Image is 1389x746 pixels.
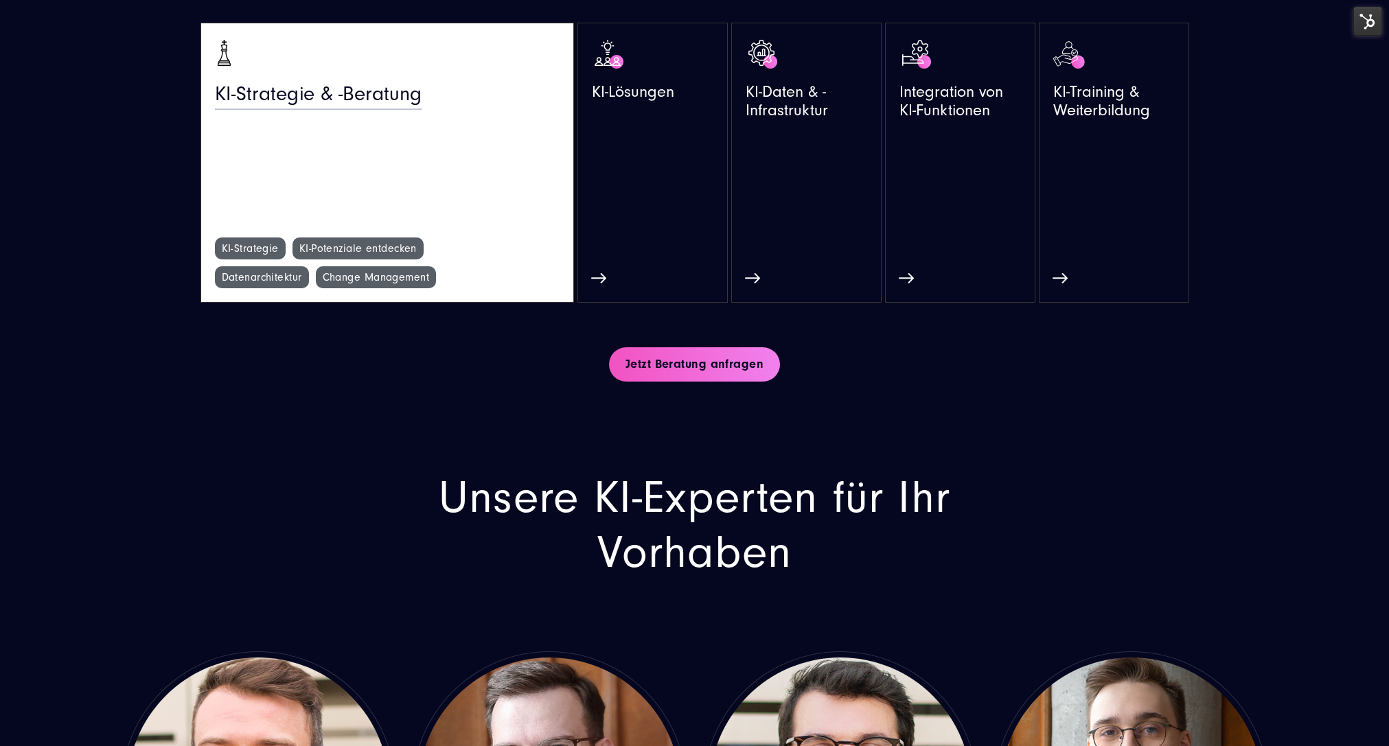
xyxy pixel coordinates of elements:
[369,471,1021,580] h2: Unsere KI-Experten für Ihr Vorhaben
[746,37,867,209] a: Graph in Mitte von Zahnrad | KI-Agentur SUNZINET optimization-graph-business-products_black - opt...
[1053,83,1175,126] span: KI-Training & Weiterbildung
[215,83,422,113] span: KI-Strategie & -Beratung
[1053,37,1175,237] a: Hand, die User hält | KI-Agentur SUNZINET seo-search-settings-business-products_black - bar-busin...
[746,83,867,126] span: KI-Daten & -Infrastruktur
[316,266,436,288] a: Change Management
[215,237,286,259] a: KI-Strategie
[592,83,674,107] span: KI-Lösungen
[215,37,249,71] img: chess-figure_black - KI Agentur SUNZINET
[609,347,780,382] a: Jetzt Beratung anfragen
[899,37,1021,266] a: Hand, die Zahnrad hält | KI-Agentur SUNZINET cog-hand-give-interface_black - KI Agentur SUNZINET ...
[215,37,560,237] a: Schachfigur | KI-Agentur SUNZINET chess-figure_black - KI Agentur SUNZINET KI-Strategie & -Beratung
[215,266,309,288] a: Datenarchitektur
[1353,7,1382,36] img: HubSpot Tools Menu Toggle
[292,237,424,259] a: KI-Potenziale entdecken
[592,37,713,237] a: Personengruppe mit Glühbirne | KI-Agentur SUNZINET streamlinehq-team-idea-work-office-companies_b...
[899,83,1021,126] span: Integration von KI-Funktionen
